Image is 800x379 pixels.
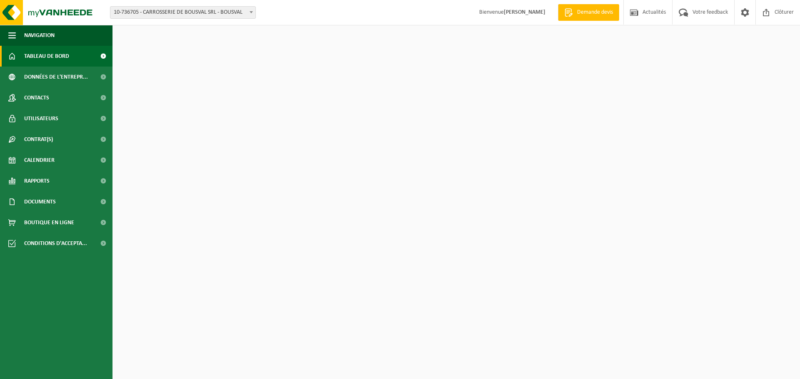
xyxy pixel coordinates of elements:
span: Navigation [24,25,55,46]
a: Demande devis [558,4,619,21]
span: Contacts [24,87,49,108]
span: Rapports [24,171,50,191]
span: Utilisateurs [24,108,58,129]
span: Boutique en ligne [24,212,74,233]
span: Conditions d'accepta... [24,233,87,254]
span: 10-736705 - CARROSSERIE DE BOUSVAL SRL - BOUSVAL [110,7,255,18]
span: Documents [24,191,56,212]
span: Calendrier [24,150,55,171]
span: Contrat(s) [24,129,53,150]
span: Données de l'entrepr... [24,67,88,87]
strong: [PERSON_NAME] [504,9,545,15]
span: Tableau de bord [24,46,69,67]
span: Demande devis [575,8,615,17]
span: 10-736705 - CARROSSERIE DE BOUSVAL SRL - BOUSVAL [110,6,256,19]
